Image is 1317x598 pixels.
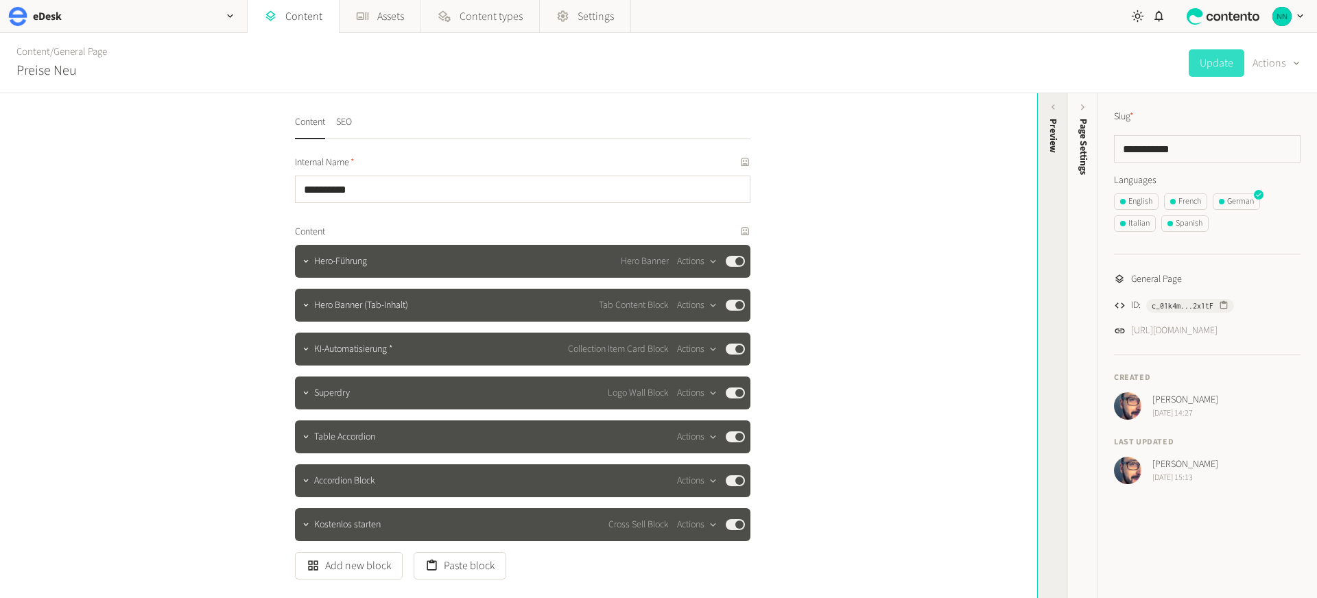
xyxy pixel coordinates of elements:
span: [DATE] 14:27 [1152,407,1218,420]
div: Italian [1120,217,1150,230]
span: Hero Banner (Tab-Inhalt) [314,298,408,313]
a: Content [16,45,50,59]
span: Superdry [314,386,350,400]
button: Actions [677,341,717,357]
button: German [1213,193,1260,210]
span: Logo Wall Block [608,386,669,400]
label: Languages [1114,174,1301,188]
div: German [1219,195,1254,208]
div: Spanish [1167,217,1202,230]
span: General Page [1131,272,1182,287]
div: French [1170,195,1201,208]
button: Actions [677,473,717,489]
button: Actions [677,385,717,401]
img: Nikola Nikolov [1272,7,1292,26]
span: / [50,45,54,59]
button: Actions [677,297,717,313]
button: Actions [677,429,717,445]
span: ID: [1131,298,1141,313]
span: Settings [578,8,614,25]
button: Update [1189,49,1244,77]
span: Accordion Block [314,474,375,488]
span: Content types [460,8,523,25]
div: English [1120,195,1152,208]
button: SEO [336,115,352,139]
button: Italian [1114,215,1156,232]
span: Collection Item Card Block [568,342,669,357]
span: Kostenlos starten [314,518,381,532]
span: Page Settings [1076,119,1091,175]
label: Slug [1114,110,1134,124]
button: c_01k4m...2x1tF [1146,299,1234,313]
span: KI-Automatisierung * [314,342,393,357]
img: Josh Angell [1114,457,1141,484]
button: Spanish [1161,215,1209,232]
button: Paste block [414,552,506,579]
button: Actions [1253,49,1301,77]
h4: Last updated [1114,436,1301,449]
img: eDesk [8,7,27,26]
h2: Preise Neu [16,60,77,81]
span: Cross Sell Block [608,518,669,532]
button: English [1114,193,1159,210]
a: General Page [54,45,107,59]
h4: Created [1114,372,1301,384]
span: Hero-Führung [314,254,367,269]
button: Actions [677,516,717,533]
h2: eDesk [33,8,62,25]
span: [PERSON_NAME] [1152,393,1218,407]
span: [PERSON_NAME] [1152,457,1218,472]
button: Content [295,115,325,139]
span: Content [295,225,325,239]
span: Table Accordion [314,430,375,444]
img: Josh Angell [1114,392,1141,420]
span: Internal Name [295,156,355,170]
button: Actions [677,253,717,270]
span: Tab Content Block [599,298,669,313]
button: Add new block [295,552,403,579]
div: Preview [1046,119,1060,153]
span: Hero Banner [621,254,669,269]
span: c_01k4m...2x1tF [1152,300,1213,312]
button: French [1164,193,1207,210]
a: [URL][DOMAIN_NAME] [1131,324,1218,338]
span: [DATE] 15:13 [1152,472,1218,484]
